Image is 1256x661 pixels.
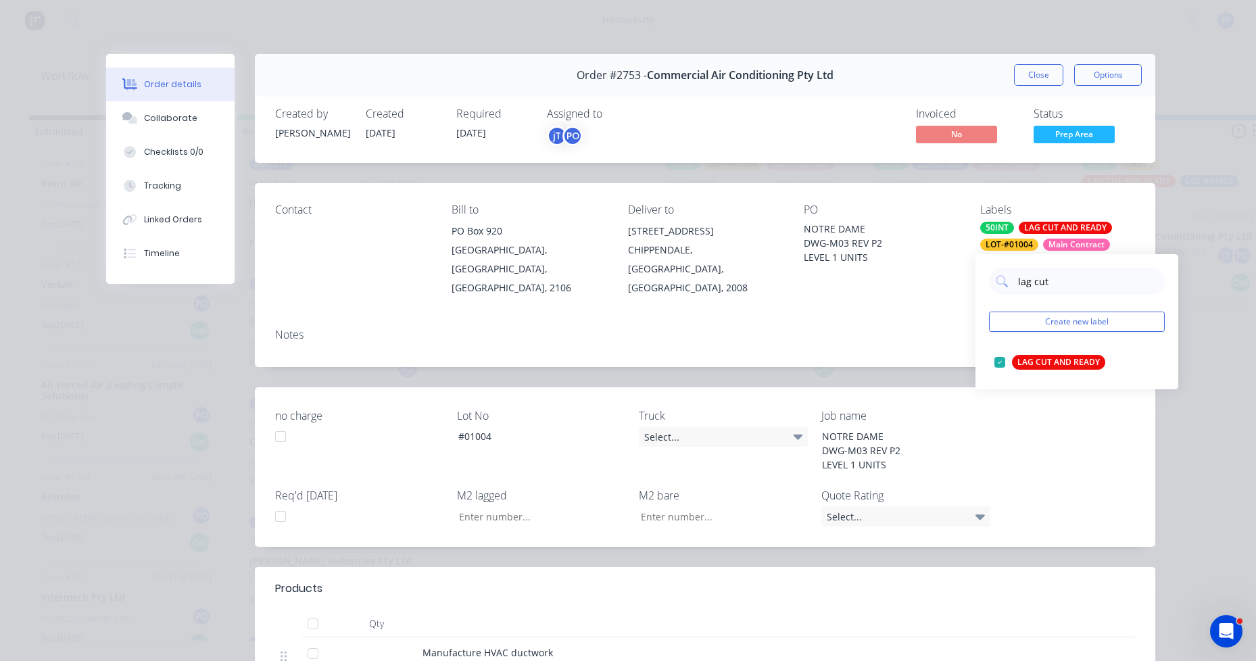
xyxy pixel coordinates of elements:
div: PO [562,126,583,146]
label: Quote Rating [821,487,990,504]
div: [STREET_ADDRESS]CHIPPENDALE, [GEOGRAPHIC_DATA], [GEOGRAPHIC_DATA], 2008 [628,222,783,297]
label: Lot No [457,408,626,424]
input: Search labels [1017,268,1158,295]
div: Contact [275,203,430,216]
div: jT [547,126,567,146]
label: M2 bare [639,487,808,504]
div: Order details [144,78,201,91]
div: Deliver to [628,203,783,216]
div: Checklists 0/0 [144,146,203,158]
div: Assigned to [547,107,682,120]
div: NOTRE DAME DWG-M03 REV P2 LEVEL 1 UNITS [804,222,959,264]
button: Checklists 0/0 [106,135,235,169]
label: Job name [821,408,990,424]
div: Timeline [144,247,180,260]
div: LAG CUT AND READY [1019,222,1112,234]
div: Qty [336,610,417,637]
div: [PERSON_NAME] [275,126,349,140]
input: Enter number... [448,506,626,527]
div: NOTRE DAME DWG-M03 REV P2 LEVEL 1 UNITS [811,426,980,474]
button: Close [1014,64,1063,86]
div: Select... [639,426,808,447]
span: Order #2753 - [577,69,647,82]
div: Products [275,581,322,597]
div: Notes [275,328,1135,341]
div: Collaborate [144,112,197,124]
div: Created [366,107,440,120]
button: Tracking [106,169,235,203]
span: [DATE] [456,126,486,139]
button: LAG CUT AND READY [989,353,1111,372]
div: PO [804,203,959,216]
label: no charge [275,408,444,424]
div: Invoiced [916,107,1017,120]
label: Req'd [DATE] [275,487,444,504]
div: [GEOGRAPHIC_DATA], [GEOGRAPHIC_DATA], [GEOGRAPHIC_DATA], 2106 [452,241,606,297]
div: Required [456,107,531,120]
label: M2 lagged [457,487,626,504]
span: Commercial Air Conditioning Pty Ltd [647,69,834,82]
span: No [916,126,997,143]
div: Select... [821,506,990,527]
button: Prep Area [1034,126,1115,146]
div: Bill to [452,203,606,216]
button: Linked Orders [106,203,235,237]
input: Enter number... [629,506,808,527]
div: PO Box 920[GEOGRAPHIC_DATA], [GEOGRAPHIC_DATA], [GEOGRAPHIC_DATA], 2106 [452,222,606,297]
button: Create new label [989,312,1165,332]
div: Tracking [144,180,181,192]
div: #01004 [448,426,617,446]
span: Manufacture HVAC ductwork [422,646,553,659]
span: Prep Area [1034,126,1115,143]
div: CHIPPENDALE, [GEOGRAPHIC_DATA], [GEOGRAPHIC_DATA], 2008 [628,241,783,297]
div: Created by [275,107,349,120]
span: [DATE] [366,126,395,139]
div: LAG CUT AND READY [1012,355,1105,370]
div: Labels [980,203,1135,216]
div: Status [1034,107,1135,120]
div: LOT-#01004 [980,239,1038,251]
div: [STREET_ADDRESS] [628,222,783,241]
label: Truck [639,408,808,424]
iframe: Intercom live chat [1210,615,1242,647]
div: Linked Orders [144,214,202,226]
button: Options [1074,64,1142,86]
div: Main Contract [1043,239,1110,251]
button: Collaborate [106,101,235,135]
button: jTPO [547,126,583,146]
button: Timeline [106,237,235,270]
div: PO Box 920 [452,222,606,241]
button: Order details [106,68,235,101]
div: 50INT [980,222,1014,234]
